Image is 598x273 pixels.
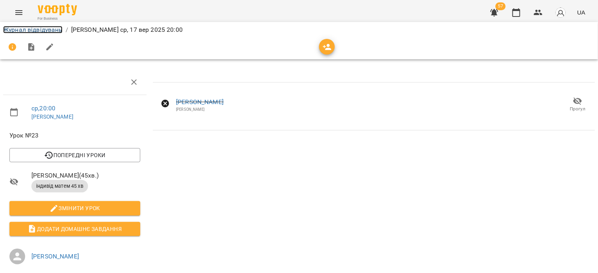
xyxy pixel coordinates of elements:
[9,148,140,162] button: Попередні уроки
[31,183,88,190] span: індивід матем 45 хв
[66,25,68,35] li: /
[31,253,79,260] a: [PERSON_NAME]
[31,171,140,180] span: [PERSON_NAME] ( 45 хв. )
[3,25,595,35] nav: breadcrumb
[555,7,566,18] img: avatar_s.png
[9,3,28,22] button: Menu
[9,131,140,140] span: Урок №23
[3,26,62,33] a: Журнал відвідувань
[574,5,589,20] button: UA
[16,203,134,213] span: Змінити урок
[16,224,134,234] span: Додати домашнє завдання
[38,4,77,15] img: Voopty Logo
[562,93,593,115] button: Прогул
[577,8,585,16] span: UA
[176,98,224,106] a: [PERSON_NAME]
[9,222,140,236] button: Додати домашнє завдання
[71,25,183,35] p: [PERSON_NAME] ср, 17 вер 2025 20:00
[31,104,55,112] a: ср , 20:00
[570,106,585,112] span: Прогул
[16,150,134,160] span: Попередні уроки
[176,107,224,112] div: [PERSON_NAME]
[9,201,140,215] button: Змінити урок
[31,114,73,120] a: [PERSON_NAME]
[495,2,506,10] span: 57
[38,16,77,21] span: For Business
